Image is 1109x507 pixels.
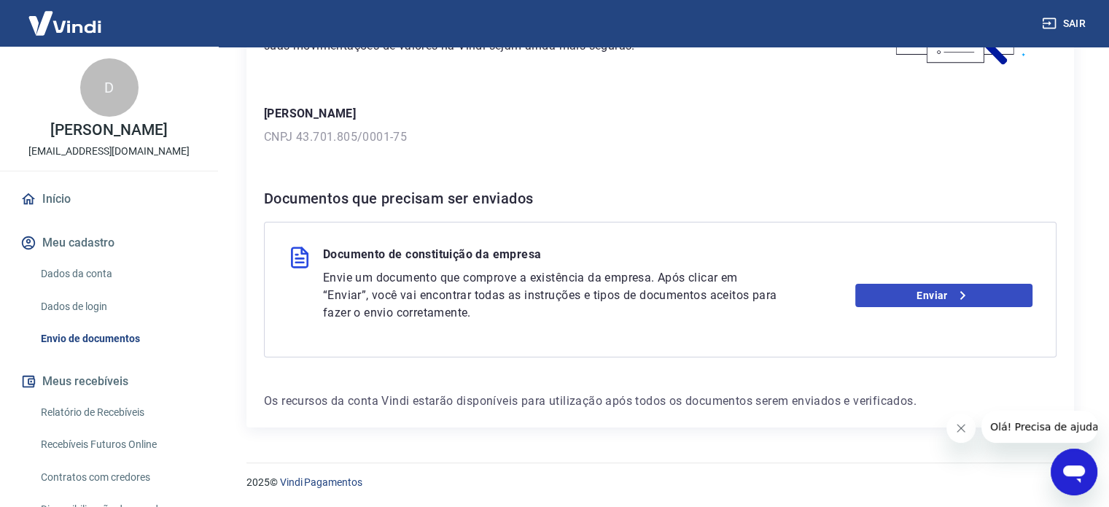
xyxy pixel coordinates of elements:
[981,411,1097,443] iframe: Mensagem da empresa
[28,144,190,159] p: [EMAIL_ADDRESS][DOMAIN_NAME]
[35,292,201,322] a: Dados de login
[264,105,1057,123] p: [PERSON_NAME]
[35,430,201,460] a: Recebíveis Futuros Online
[17,227,201,259] button: Meu cadastro
[323,246,541,269] p: Documento de constituição da empresa
[80,58,139,117] div: D
[246,475,1074,490] p: 2025 ©
[946,414,976,443] iframe: Fechar mensagem
[264,187,1057,210] h6: Documentos que precisam ser enviados
[1039,10,1092,37] button: Sair
[288,246,311,269] img: file.3f2e98d22047474d3a157069828955b5.svg
[35,398,201,427] a: Relatório de Recebíveis
[35,463,201,492] a: Contratos com credores
[264,392,1057,410] p: Os recursos da conta Vindi estarão disponíveis para utilização após todos os documentos serem env...
[50,123,167,138] p: [PERSON_NAME]
[855,284,1032,307] a: Enviar
[35,324,201,354] a: Envio de documentos
[264,128,1057,146] p: CNPJ 43.701.805/0001-75
[17,183,201,215] a: Início
[9,10,122,22] span: Olá! Precisa de ajuda?
[280,476,362,488] a: Vindi Pagamentos
[17,1,112,45] img: Vindi
[35,259,201,289] a: Dados da conta
[323,269,784,322] p: Envie um documento que comprove a existência da empresa. Após clicar em “Enviar”, você vai encont...
[1051,449,1097,495] iframe: Botão para abrir a janela de mensagens
[17,365,201,398] button: Meus recebíveis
